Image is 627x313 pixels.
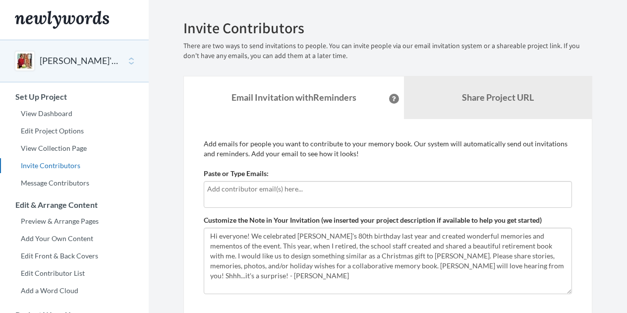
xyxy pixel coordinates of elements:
[0,200,149,209] h3: Edit & Arrange Content
[462,92,534,103] b: Share Project URL
[40,55,120,67] button: [PERSON_NAME]'s Christmas Book
[204,139,572,159] p: Add emails for people you want to contribute to your memory book. Our system will automatically s...
[183,20,592,36] h2: Invite Contributors
[231,92,356,103] strong: Email Invitation with Reminders
[204,228,572,294] textarea: Hi everyone! We celebrated [PERSON_NAME]'s 80th birthday last year and created wonderful memories...
[183,41,592,61] p: There are two ways to send invitations to people. You can invite people via our email invitation ...
[204,215,542,225] label: Customize the Note in Your Invitation (we inserted your project description if available to help ...
[204,169,269,179] label: Paste or Type Emails:
[207,184,569,194] input: Add contributor email(s) here...
[0,92,149,101] h3: Set Up Project
[15,11,109,29] img: Newlywords logo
